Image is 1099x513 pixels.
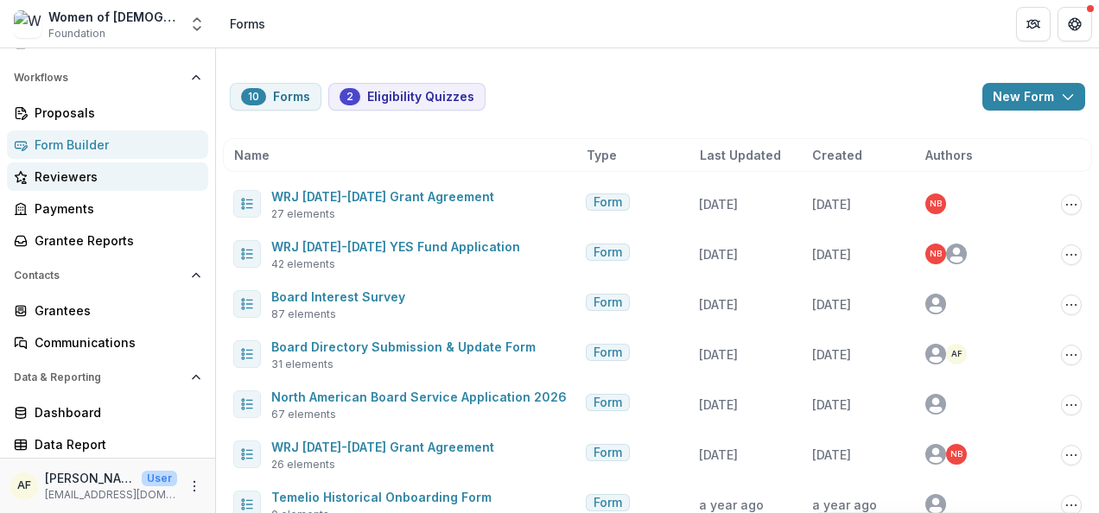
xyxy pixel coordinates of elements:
span: [DATE] [812,247,851,262]
button: Open entity switcher [185,7,209,41]
a: Board Directory Submission & Update Form [271,339,536,354]
button: Eligibility Quizzes [328,83,486,111]
span: 87 elements [271,307,336,322]
div: Reviewers [35,168,194,186]
svg: avatar [946,244,967,264]
span: [DATE] [699,397,738,412]
button: Options [1061,244,1082,265]
p: User [142,471,177,486]
button: Options [1061,345,1082,365]
a: Temelio Historical Onboarding Form [271,490,492,504]
span: a year ago [812,497,877,512]
button: Options [1061,395,1082,415]
button: Options [1061,294,1082,315]
button: Forms [230,83,321,111]
button: Options [1061,194,1082,215]
span: Form [594,345,622,360]
span: Authors [925,146,973,164]
div: Communications [35,333,194,351]
span: 31 elements [271,357,334,372]
img: Women of Reform Judaism [14,10,41,38]
span: Form [594,396,622,410]
div: Grantee Reports [35,231,194,250]
button: New Form [982,83,1085,111]
a: Dashboard [7,398,208,427]
div: Proposals [35,104,194,122]
a: Grantees [7,296,208,325]
span: Form [594,446,622,460]
span: Data & Reporting [14,371,184,383]
a: Grantee Reports [7,226,208,255]
div: Nicki Braun [930,250,942,258]
nav: breadcrumb [223,11,272,36]
a: Data Report [7,430,208,459]
span: 42 elements [271,256,335,272]
span: Workflows [14,72,184,84]
div: Grantees [35,301,194,320]
button: Get Help [1058,7,1092,41]
div: Amanda Feldman [17,480,31,491]
span: [DATE] [699,447,738,462]
a: Proposals [7,98,208,127]
span: Form [594,195,622,210]
span: [DATE] [699,197,738,212]
span: a year ago [699,497,764,512]
svg: avatar [925,394,946,415]
div: Form Builder [35,136,194,154]
a: WRJ [DATE]-[DATE] YES Fund Application [271,239,520,254]
a: WRJ [DATE]-[DATE] Grant Agreement [271,440,494,454]
button: Options [1061,445,1082,465]
div: Nicki Braun [930,199,942,208]
a: Payments [7,194,208,223]
button: More [184,476,205,497]
span: [DATE] [699,247,738,262]
span: [DATE] [812,447,851,462]
div: Data Report [35,435,194,453]
span: Form [594,245,622,260]
span: [DATE] [699,297,738,312]
div: Payments [35,199,194,218]
span: [DATE] [812,297,851,312]
span: 2 [346,91,353,103]
a: North American Board Service Application 2026 [271,389,567,404]
span: [DATE] [812,197,851,212]
span: Type [587,146,617,164]
button: Open Contacts [7,262,208,289]
span: Last Updated [700,146,781,164]
span: Contacts [14,269,184,282]
div: Nicki Braun [950,450,962,459]
span: Created [812,146,862,164]
span: 67 elements [271,407,336,422]
button: Partners [1016,7,1051,41]
div: Dashboard [35,403,194,421]
div: Women of [DEMOGRAPHIC_DATA] [48,8,178,26]
svg: avatar [925,294,946,314]
a: Board Interest Survey [271,289,405,304]
button: Open Data & Reporting [7,364,208,391]
button: Open Workflows [7,64,208,92]
div: Amanda Feldman [951,350,962,358]
a: WRJ [DATE]-[DATE] Grant Agreement [271,189,494,204]
p: [EMAIL_ADDRESS][DOMAIN_NAME] [45,487,177,503]
div: Forms [230,15,265,33]
svg: avatar [925,344,946,364]
a: Communications [7,328,208,357]
span: Form [594,496,622,510]
span: 10 [248,91,259,103]
span: 27 elements [271,206,335,222]
a: Reviewers [7,162,208,191]
span: Name [234,146,270,164]
p: [PERSON_NAME] [45,469,135,487]
span: [DATE] [812,347,851,362]
a: Form Builder [7,130,208,159]
span: Foundation [48,26,105,41]
span: [DATE] [699,347,738,362]
svg: avatar [925,444,946,465]
span: [DATE] [812,397,851,412]
span: Form [594,295,622,310]
span: 26 elements [271,457,335,472]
